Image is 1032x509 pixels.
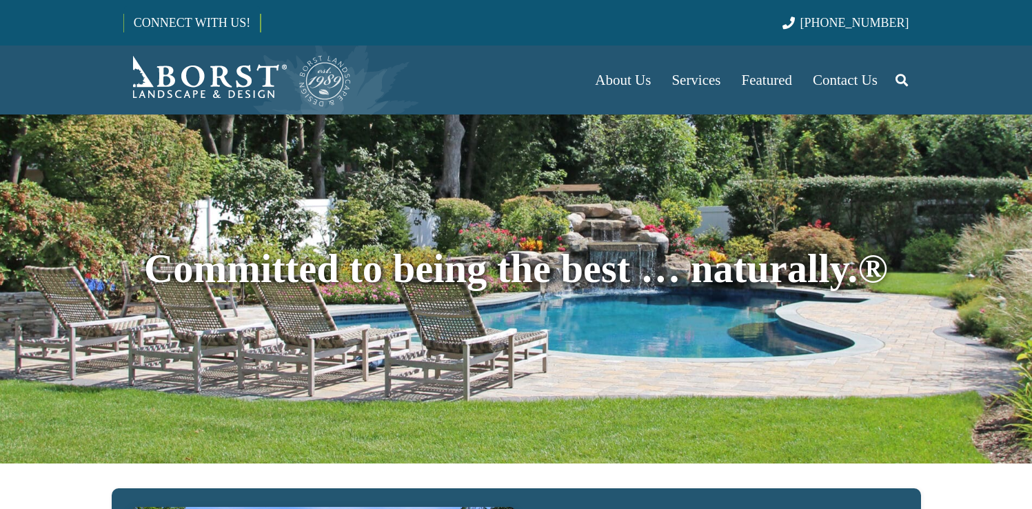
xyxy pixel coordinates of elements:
[813,72,878,88] span: Contact Us
[671,72,720,88] span: Services
[888,63,915,97] a: Search
[123,52,352,108] a: Borst-Logo
[742,72,792,88] span: Featured
[800,16,909,30] span: [PHONE_NUMBER]
[144,246,888,291] span: Committed to being the best … naturally.®
[661,46,731,114] a: Services
[124,6,260,39] a: CONNECT WITH US!
[595,72,651,88] span: About Us
[585,46,661,114] a: About Us
[802,46,888,114] a: Contact Us
[731,46,802,114] a: Featured
[782,16,909,30] a: [PHONE_NUMBER]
